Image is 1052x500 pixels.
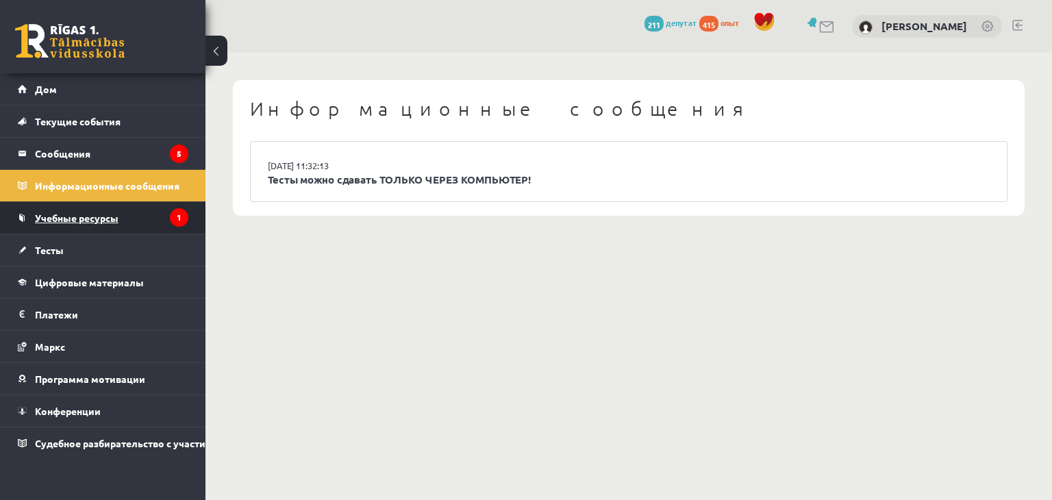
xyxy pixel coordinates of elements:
font: Маркс [35,340,65,353]
a: [DATE] 11:32:13 [268,159,371,173]
font: Тесты [35,244,64,256]
a: Учебные ресурсы [18,202,188,234]
font: 1 [177,212,181,223]
font: Информационные сообщения [35,179,179,192]
font: Платежи [35,308,78,321]
font: Конференции [35,405,101,417]
a: 211 депутат [644,17,697,28]
a: Информационные сообщения1 [18,170,188,201]
a: Тесты [18,234,188,266]
font: [DATE] 11:32:13 [268,160,329,171]
a: [PERSON_NAME] [881,19,967,33]
a: Сообщения5 [18,138,188,169]
font: Дом [35,83,57,95]
font: Цифровые материалы [35,276,144,288]
a: 415 опыт [699,17,747,28]
a: Программа мотивации [18,363,188,395]
font: Информационные сообщения [250,97,751,120]
font: опыт [721,17,740,28]
a: Цифровые материалы [18,266,188,298]
font: Текущие события [35,115,121,127]
a: Маркс [18,331,188,362]
font: 211 [648,19,660,30]
img: Мария Багаева [859,21,873,34]
font: 415 [703,19,715,30]
font: Программа мотивации [35,373,145,385]
font: 5 [177,148,181,159]
a: Конференции [18,395,188,427]
a: Рижская 1-я средняя школа заочного обучения [15,24,125,58]
font: Сообщения [35,147,90,160]
a: Платежи [18,299,188,330]
a: Дом [18,73,188,105]
a: Судебное разбирательство с участием [PERSON_NAME] [18,427,188,459]
font: депутат [666,17,697,28]
a: Тесты можно сдавать ТОЛЬКО ЧЕРЕЗ КОМПЬЮТЕР! [268,172,990,188]
font: Тесты можно сдавать ТОЛЬКО ЧЕРЕЗ КОМПЬЮТЕР! [268,173,531,186]
a: Текущие события [18,105,188,137]
font: Судебное разбирательство с участием [PERSON_NAME] [35,437,299,449]
font: Учебные ресурсы [35,212,118,224]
